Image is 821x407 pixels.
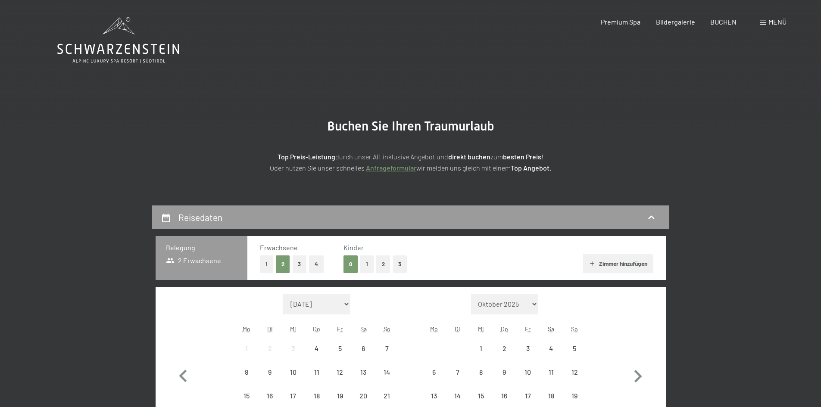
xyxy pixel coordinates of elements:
div: Tue Oct 07 2025 [446,360,469,384]
div: 3 [517,345,538,367]
div: Fri Sep 12 2025 [328,360,352,384]
abbr: Sonntag [384,325,390,332]
h3: Belegung [166,243,237,252]
div: 3 [282,345,304,367]
abbr: Freitag [525,325,531,332]
div: 2 [493,345,515,367]
div: 7 [376,345,397,367]
span: 2 Erwachsene [166,256,222,265]
div: Thu Oct 02 2025 [493,337,516,360]
div: Tue Sep 02 2025 [258,337,281,360]
div: Wed Sep 03 2025 [281,337,305,360]
div: Sat Oct 04 2025 [540,337,563,360]
div: Fri Sep 05 2025 [328,337,352,360]
div: Thu Sep 04 2025 [305,337,328,360]
abbr: Montag [430,325,438,332]
span: Buchen Sie Ihren Traumurlaub [327,118,494,134]
span: Menü [768,18,787,26]
div: Anreise nicht möglich [281,337,305,360]
button: 2 [276,255,290,273]
div: 14 [376,369,397,390]
div: 5 [564,345,585,367]
div: Sun Oct 12 2025 [563,360,586,384]
div: Sat Oct 11 2025 [540,360,563,384]
div: Thu Sep 11 2025 [305,360,328,384]
abbr: Samstag [360,325,367,332]
div: Mon Oct 06 2025 [422,360,446,384]
div: Anreise nicht möglich [328,360,352,384]
abbr: Dienstag [455,325,460,332]
button: 3 [293,255,307,273]
div: Wed Oct 01 2025 [469,337,493,360]
abbr: Sonntag [571,325,578,332]
strong: direkt buchen [448,152,490,161]
div: 4 [306,345,328,367]
a: Anfrageformular [366,164,416,172]
div: Anreise nicht möglich [540,337,563,360]
div: Anreise nicht möglich [516,337,539,360]
div: Anreise nicht möglich [563,360,586,384]
div: Anreise nicht möglich [540,360,563,384]
a: BUCHEN [710,18,737,26]
div: 11 [540,369,562,390]
div: Sat Sep 13 2025 [352,360,375,384]
abbr: Freitag [337,325,343,332]
div: 10 [282,369,304,390]
div: Sun Oct 05 2025 [563,337,586,360]
div: Anreise nicht möglich [446,360,469,384]
div: Anreise nicht möglich [493,360,516,384]
div: Fri Oct 03 2025 [516,337,539,360]
div: Anreise nicht möglich [258,337,281,360]
div: 1 [236,345,257,367]
div: 10 [517,369,538,390]
div: Thu Oct 09 2025 [493,360,516,384]
div: Anreise nicht möglich [422,360,446,384]
div: 5 [329,345,351,367]
div: 12 [329,369,351,390]
div: Anreise nicht möglich [563,337,586,360]
abbr: Donnerstag [501,325,508,332]
strong: besten Preis [503,152,541,161]
button: Zimmer hinzufügen [583,254,653,273]
div: 4 [540,345,562,367]
button: 2 [376,255,390,273]
div: Anreise nicht möglich [516,360,539,384]
span: Erwachsene [260,243,298,252]
div: Anreise nicht möglich [281,360,305,384]
div: Anreise nicht möglich [493,337,516,360]
div: Sat Sep 06 2025 [352,337,375,360]
div: Sun Sep 07 2025 [375,337,398,360]
button: 1 [260,255,273,273]
div: 8 [236,369,257,390]
abbr: Mittwoch [478,325,484,332]
span: Kinder [343,243,364,252]
div: Sun Sep 14 2025 [375,360,398,384]
div: Anreise nicht möglich [352,337,375,360]
div: 6 [353,345,374,367]
div: 7 [447,369,468,390]
p: durch unser All-inklusive Angebot und zum ! Oder nutzen Sie unser schnelles wir melden uns gleich... [195,151,626,173]
abbr: Samstag [548,325,554,332]
div: Anreise nicht möglich [375,360,398,384]
button: 1 [360,255,374,273]
strong: Top Angebot. [511,164,551,172]
abbr: Dienstag [267,325,273,332]
div: Mon Sep 01 2025 [235,337,258,360]
div: Anreise nicht möglich [469,360,493,384]
div: Anreise nicht möglich [469,337,493,360]
div: Mon Sep 08 2025 [235,360,258,384]
div: Anreise nicht möglich [305,337,328,360]
div: 13 [353,369,374,390]
a: Bildergalerie [656,18,695,26]
abbr: Mittwoch [290,325,296,332]
div: Wed Sep 10 2025 [281,360,305,384]
div: 6 [423,369,445,390]
h2: Reisedaten [178,212,222,223]
div: 8 [470,369,492,390]
a: Premium Spa [601,18,640,26]
abbr: Montag [243,325,250,332]
div: 2 [259,345,281,367]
